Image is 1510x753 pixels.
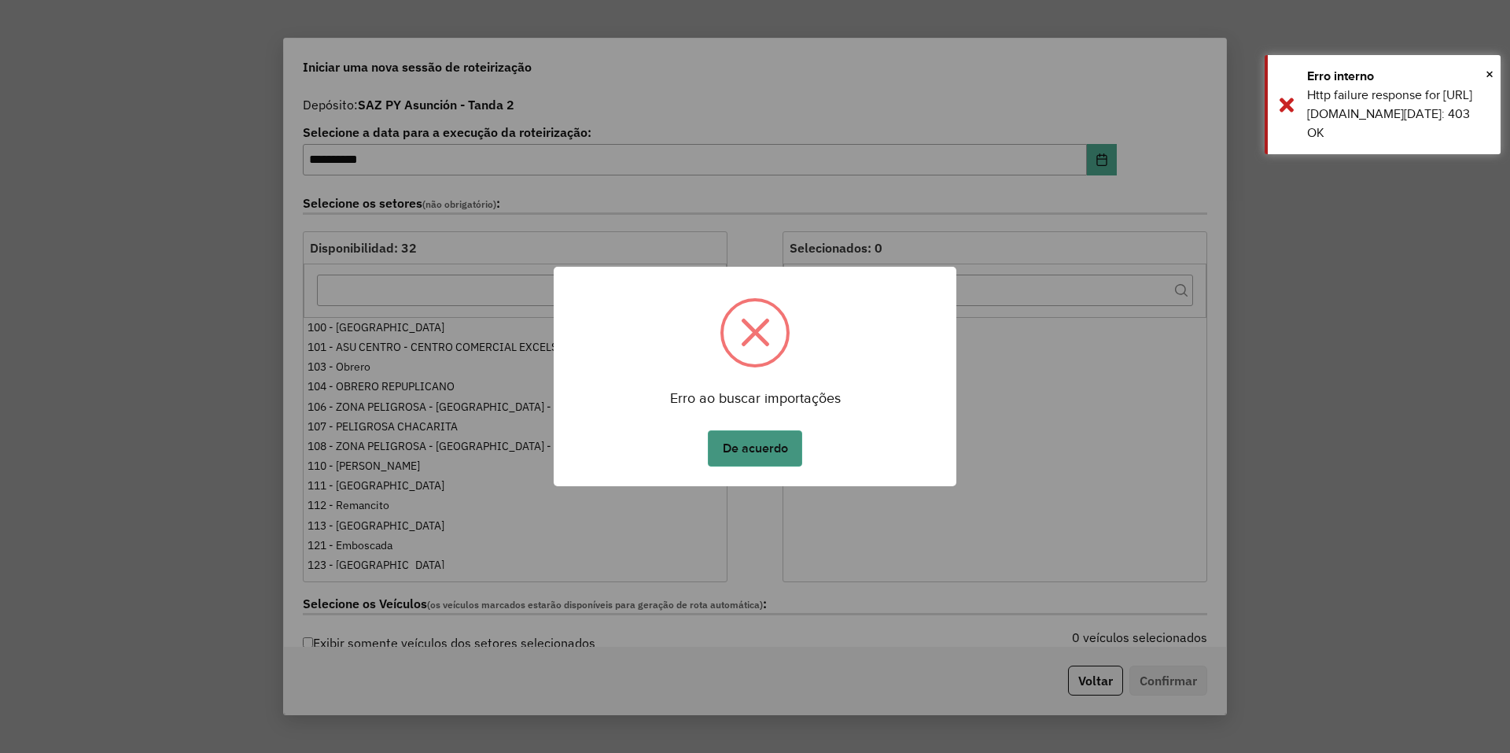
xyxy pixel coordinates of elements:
font: Erro interno [1307,69,1374,83]
span: × [1486,65,1493,83]
button: De acuerdo [708,430,802,467]
div: Http failure response for [URL][DOMAIN_NAME][DATE]: 403 OK [1307,86,1489,142]
button: Close [1486,62,1493,86]
div: Erro ao buscar importações [554,375,956,411]
div: Erro interno [1307,67,1489,86]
